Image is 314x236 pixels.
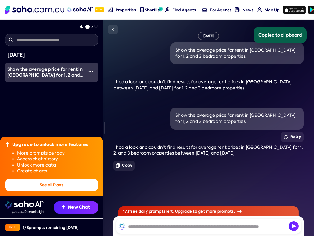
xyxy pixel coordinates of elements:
[281,132,304,142] button: Retry
[237,210,242,213] img: Arrow icon
[7,51,96,59] div: [DATE]
[95,7,104,12] span: Beta
[5,201,44,209] img: sohoai logo
[118,206,299,216] div: 1 / 3 free daily prompts left. Upgrade to get more prompts.
[116,163,120,168] img: Copy icon
[113,79,292,91] span: I had a look and couldn't find results for average rent prices in [GEOGRAPHIC_DATA] between [DATE...
[198,32,219,40] div: [DATE]
[202,7,207,12] img: for-agents-nav icon
[7,66,83,84] span: Show the average price for rent in [GEOGRAPHIC_DATA] for 1, 2 and 3 bedroom properties
[118,222,126,230] img: SohoAI logo black
[175,47,298,59] div: Show the average price for rent in [GEOGRAPHIC_DATA] for 1, 2 and 3 bedroom properties
[5,6,64,14] img: Soho Logo
[54,201,98,214] button: New Chat
[109,26,117,33] img: Sidebar toggle icon
[116,7,136,13] span: Properties
[5,142,10,147] img: Upgrade icon
[140,7,144,12] img: shortlist-nav icon
[12,142,88,148] div: Upgrade to unlock more features
[62,205,65,209] img: Recommendation icon
[284,135,288,139] img: Retry icon
[235,7,240,12] img: news-nav icon
[265,7,280,13] span: Sign Up
[289,221,299,231] button: Send
[7,66,83,78] div: Show the average price for rent in Erskine for 1, 2 and 3 bedroom properties
[172,7,196,13] span: Find Agents
[12,210,44,214] img: Data provided by Domain Insight
[113,161,135,171] button: Copy
[17,156,98,162] li: Access chat history
[113,144,302,156] span: I had a look and couldn't find results for average rent prices in [GEOGRAPHIC_DATA] for 1, 2, and...
[257,7,262,12] img: for-agents-nav icon
[283,6,306,14] img: app-store icon
[17,168,98,174] li: Create charts
[88,69,93,74] img: More icon
[258,32,302,38] div: Copied to clipboard
[67,7,93,12] img: sohoAI logo
[289,221,299,231] img: Send icon
[5,224,20,231] div: Free
[5,179,98,191] button: See all Plans
[175,112,298,124] div: Show the average price for rent in [GEOGRAPHIC_DATA] for 1, 2 and 3 bedroom properties
[5,63,83,82] a: Show the average price for rent in [GEOGRAPHIC_DATA] for 1, 2 and 3 bedroom properties
[17,150,98,156] li: More prompts per day
[145,7,161,13] span: Shortlist
[108,7,113,12] img: properties-nav icon
[243,7,253,13] span: News
[23,225,79,230] div: 1 / 3 prompts remaining [DATE]
[210,7,231,13] span: For Agents
[17,162,98,168] li: Unlock more data
[165,7,170,12] img: Find agents icon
